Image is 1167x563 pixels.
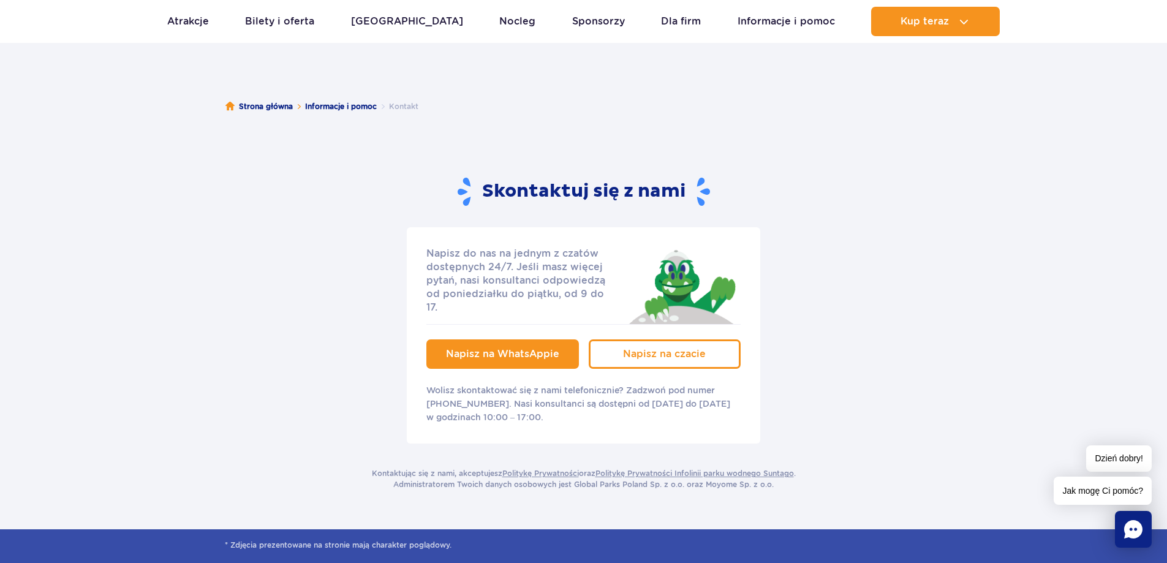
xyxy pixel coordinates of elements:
a: Napisz na WhatsAppie [426,339,579,369]
a: Nocleg [499,7,535,36]
a: Politykę Prywatności [502,469,579,478]
a: [GEOGRAPHIC_DATA] [351,7,463,36]
div: Chat [1115,511,1152,548]
span: Kup teraz [901,16,949,27]
span: Napisz na WhatsAppie [446,348,559,360]
a: Politykę Prywatności Infolinii parku wodnego Suntago [595,469,794,478]
a: Atrakcje [167,7,209,36]
a: Informacje i pomoc [305,100,377,113]
a: Dla firm [661,7,701,36]
a: Strona główna [225,100,293,113]
span: Jak mogę Ci pomóc? [1054,477,1152,505]
p: Napisz do nas na jednym z czatów dostępnych 24/7. Jeśli masz więcej pytań, nasi konsultanci odpow... [426,247,617,314]
p: Kontaktując się z nami, akceptujesz oraz . Administratorem Twoich danych osobowych jest Global Pa... [372,468,796,490]
a: Informacje i pomoc [738,7,835,36]
a: Napisz na czacie [589,339,741,369]
span: * Zdjęcia prezentowane na stronie mają charakter poglądowy. [225,539,942,551]
h2: Skontaktuj się z nami [458,176,710,208]
button: Kup teraz [871,7,1000,36]
a: Sponsorzy [572,7,625,36]
li: Kontakt [377,100,418,113]
span: Napisz na czacie [623,348,706,360]
p: Wolisz skontaktować się z nami telefonicznie? Zadzwoń pod numer [PHONE_NUMBER]. Nasi konsultanci ... [426,384,741,424]
span: Dzień dobry! [1086,445,1152,472]
a: Bilety i oferta [245,7,314,36]
img: Jay [621,247,741,324]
